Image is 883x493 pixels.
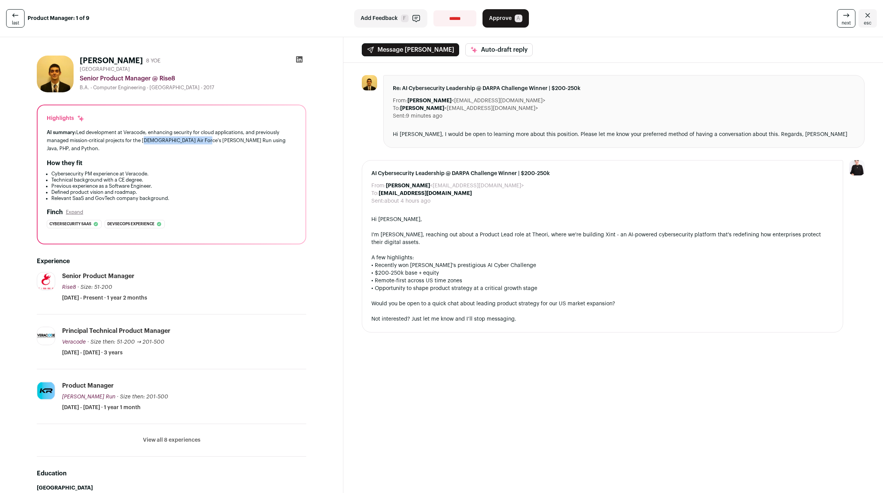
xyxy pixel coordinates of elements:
h1: [PERSON_NAME] [80,56,143,66]
span: Veracode [62,339,86,345]
b: [EMAIL_ADDRESS][DOMAIN_NAME] [379,191,472,196]
dt: From: [371,182,386,190]
span: [GEOGRAPHIC_DATA] [80,66,130,72]
div: Principal Technical Product Manager [62,327,171,335]
b: [PERSON_NAME] [400,106,444,111]
h2: How they fit [47,159,82,168]
b: [PERSON_NAME] [407,98,451,103]
span: [DATE] - [DATE] · 1 year 1 month [62,404,141,411]
dt: Sent: [371,197,384,205]
dd: <[EMAIL_ADDRESS][DOMAIN_NAME]> [400,105,538,112]
dt: Sent: [393,112,406,120]
button: Auto-draft reply [465,43,533,56]
div: Led development at Veracode, enhancing security for cloud applications, and previously managed mi... [47,128,296,152]
li: Relevant SaaS and GovTech company background. [51,195,296,201]
li: Previous experience as a Software Engineer. [51,183,296,189]
span: Add Feedback [361,15,398,22]
h2: Experience [37,257,306,266]
div: Senior Product Manager @ Rise8 [80,74,306,83]
img: bf0889be440d598436c74eab88b09fa0d504c329c44a40409163c8f9ed453a59 [37,56,74,92]
strong: [GEOGRAPHIC_DATA] [37,485,93,491]
a: Close [858,9,877,28]
h2: Finch [47,208,63,217]
li: Defined product vision and roadmap. [51,189,296,195]
span: AI summary: [47,130,76,135]
div: 8 YOE [146,57,161,65]
span: Re: AI Cybersecurity Leadership @ DARPA Challenge Winner | $200-250k [393,85,855,92]
a: last [6,9,25,28]
dd: about 4 hours ago [384,197,430,205]
img: 2588589d6202338ae82861a31c55e1a8b3ce73c9070f33cfb9bd4faaa6414d87.jpg [37,327,55,345]
span: [DATE] - Present · 1 year 2 months [62,294,147,302]
li: Cybersecurity PM experience at Veracode. [51,171,296,177]
b: [PERSON_NAME] [386,183,430,188]
a: next [837,9,855,28]
span: F [401,15,409,22]
span: next [842,20,851,26]
img: bf0889be440d598436c74eab88b09fa0d504c329c44a40409163c8f9ed453a59 [362,75,377,90]
span: [DATE] - [DATE] · 3 years [62,349,123,357]
div: Senior Product Manager [62,272,135,280]
span: esc [864,20,872,26]
div: Hi [PERSON_NAME], I would be open to learning more about this position. Please let me know your p... [393,131,855,138]
span: · Size then: 201-500 [117,394,168,400]
strong: Product Manager: 1 of 9 [28,15,89,22]
span: Devsecops experience [107,220,154,228]
div: Highlights [47,115,85,122]
img: 1727755a266efd55df4ee65f17907c9cbbc428abccea95b0b0d6f7ba66158e09.png [37,274,55,289]
span: A [515,15,522,22]
span: · Size then: 51-200 → 201-500 [87,339,164,345]
div: Hi [PERSON_NAME], I'm [PERSON_NAME], reaching out about a Product Lead role at Theori, where we'r... [371,216,834,323]
button: Approve A [483,9,529,28]
span: Rise8 [62,285,76,290]
span: last [12,20,19,26]
span: Cybersecurity saas [49,220,91,228]
button: Add Feedback F [354,9,427,28]
dd: 9 minutes ago [406,112,442,120]
dd: <[EMAIL_ADDRESS][DOMAIN_NAME]> [407,97,545,105]
span: AI Cybersecurity Leadership @ DARPA Challenge Winner | $200-250k [371,170,834,177]
dt: From: [393,97,407,105]
img: 108cf64c3780ff955dfefcc3877f14b3c706ff702aab13c4ddc7f6bf1ec835ad.jpg [37,382,55,399]
div: Product Manager [62,382,114,390]
h2: Education [37,469,306,478]
button: Message [PERSON_NAME] [362,43,459,56]
dt: To: [393,105,400,112]
dt: To: [371,190,379,197]
span: [PERSON_NAME] Run [62,394,115,400]
span: · Size: 51-200 [77,285,112,290]
img: 9240684-medium_jpg [849,160,865,175]
li: Technical background with a CE degree. [51,177,296,183]
div: B.A. - Computer Engineering - [GEOGRAPHIC_DATA] - 2017 [80,85,306,91]
dd: <[EMAIL_ADDRESS][DOMAIN_NAME]> [386,182,524,190]
button: Expand [66,209,83,215]
span: Approve [489,15,512,22]
button: View all 8 experiences [143,436,200,444]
